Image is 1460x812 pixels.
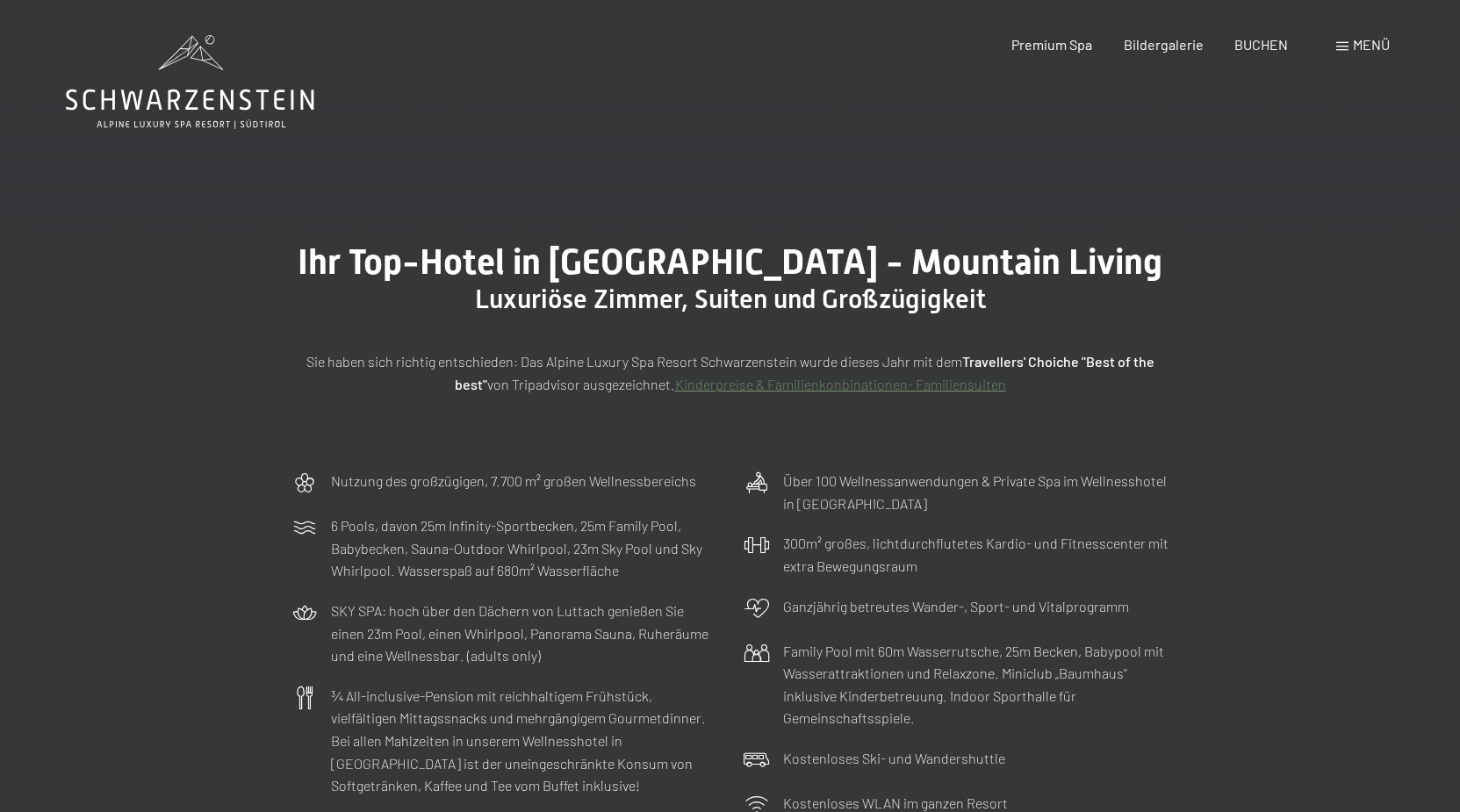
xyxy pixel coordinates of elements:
p: Family Pool mit 60m Wasserrutsche, 25m Becken, Babypool mit Wasserattraktionen und Relaxzone. Min... [783,640,1169,729]
span: Ihr Top-Hotel in [GEOGRAPHIC_DATA] - Mountain Living [298,241,1162,283]
span: Menü [1353,36,1390,53]
p: Ganzjährig betreutes Wander-, Sport- und Vitalprogramm [783,595,1129,618]
p: 300m² großes, lichtdurchflutetes Kardio- und Fitnesscenter mit extra Bewegungsraum [783,532,1169,577]
a: Kinderpreise & Familienkonbinationen- Familiensuiten [675,376,1006,392]
p: Über 100 Wellnessanwendungen & Private Spa im Wellnesshotel in [GEOGRAPHIC_DATA] [783,470,1169,514]
p: ¾ All-inclusive-Pension mit reichhaltigem Frühstück, vielfältigen Mittagssnacks und mehrgängigem ... [331,685,717,797]
p: SKY SPA: hoch über den Dächern von Luttach genießen Sie einen 23m Pool, einen Whirlpool, Panorama... [331,600,717,667]
p: 6 Pools, davon 25m Infinity-Sportbecken, 25m Family Pool, Babybecken, Sauna-Outdoor Whirlpool, 23... [331,514,717,582]
p: Kostenloses Ski- und Wandershuttle [783,747,1005,770]
a: Bildergalerie [1124,36,1204,53]
span: Luxuriöse Zimmer, Suiten und Großzügigkeit [475,284,986,314]
p: Nutzung des großzügigen, 7.700 m² großen Wellnessbereichs [331,470,696,492]
a: BUCHEN [1234,36,1288,53]
p: Sie haben sich richtig entschieden: Das Alpine Luxury Spa Resort Schwarzenstein wurde dieses Jahr... [291,350,1169,395]
strong: Travellers' Choiche "Best of the best" [455,353,1154,392]
a: Premium Spa [1011,36,1092,53]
